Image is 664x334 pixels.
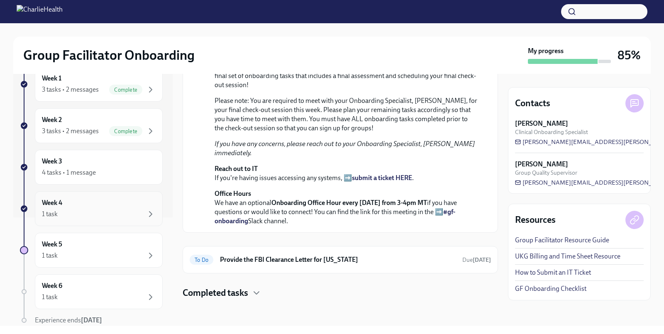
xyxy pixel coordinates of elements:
h6: Week 5 [42,240,62,249]
span: Due [462,256,491,263]
a: UKG Billing and Time Sheet Resource [515,252,620,261]
p: If you're having issues accessing any systems, ➡️ . [215,164,478,183]
span: Complete [109,87,142,93]
div: 3 tasks • 2 messages [42,127,99,136]
em: If you have any concerns, please reach out to your Onboarding Specialist, [PERSON_NAME] immediately. [215,140,475,157]
span: To Do [190,257,213,263]
a: Group Facilitator Resource Guide [515,236,609,245]
h6: Week 6 [42,281,62,290]
div: 1 task [42,210,58,219]
p: This week your trainings will focus on cultural competency and ethics. You will also have your fi... [215,62,478,90]
h6: Week 1 [42,74,61,83]
h6: Week 3 [42,157,62,166]
a: submit a ticket HERE [352,174,412,182]
a: To DoProvide the FBI Clearance Letter for [US_STATE]Due[DATE] [190,253,491,266]
span: September 23rd, 2025 10:00 [462,256,491,264]
h6: Provide the FBI Clearance Letter for [US_STATE] [220,255,456,264]
h6: Week 4 [42,198,62,207]
strong: Reach out to IT [215,165,258,173]
h6: Week 2 [42,115,62,124]
a: Week 41 task [20,191,163,226]
h2: Group Facilitator Onboarding [23,47,195,63]
p: Please note: You are required to meet with your Onboarding Specialist, [PERSON_NAME], for your fi... [215,96,478,133]
div: Completed tasks [183,287,498,299]
h4: Resources [515,214,556,226]
h4: Completed tasks [183,287,248,299]
a: Week 51 task [20,233,163,268]
a: Week 34 tasks • 1 message [20,150,163,185]
h4: Contacts [515,97,550,110]
h3: 85% [618,48,641,63]
a: GF Onboarding Checklist [515,284,586,293]
p: We have an optional if you have questions or would like to connect! You can find the link for thi... [215,189,478,226]
strong: [DATE] [81,316,102,324]
a: Week 13 tasks • 2 messagesComplete [20,67,163,102]
span: Clinical Onboarding Specialist [515,128,588,136]
a: Week 23 tasks • 2 messagesComplete [20,108,163,143]
span: Experience ends [35,316,102,324]
strong: [DATE] [473,256,491,263]
span: Group Quality Supervisor [515,169,577,177]
div: 1 task [42,293,58,302]
strong: Office Hours [215,190,251,197]
a: Week 61 task [20,274,163,309]
div: 4 tasks • 1 message [42,168,96,177]
img: CharlieHealth [17,5,63,18]
strong: [PERSON_NAME] [515,119,568,128]
div: 1 task [42,251,58,260]
strong: [PERSON_NAME] [515,160,568,169]
strong: Onboarding Office Hour every [DATE] from 3-4pm MT [271,199,427,207]
a: How to Submit an IT Ticket [515,268,591,277]
span: Complete [109,128,142,134]
strong: My progress [528,46,564,56]
div: 3 tasks • 2 messages [42,85,99,94]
